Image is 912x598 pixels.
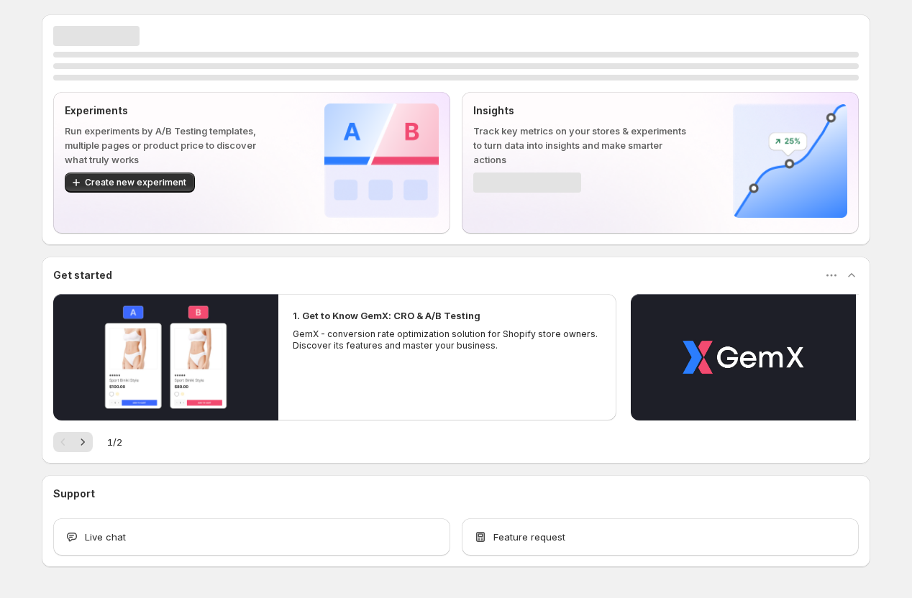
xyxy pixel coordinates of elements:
[473,103,687,118] p: Insights
[293,328,602,351] p: GemX - conversion rate optimization solution for Shopify store owners. Discover its features and ...
[53,294,278,420] button: Play video
[473,124,687,167] p: Track key metrics on your stores & experiments to turn data into insights and make smarter actions
[53,487,95,501] h3: Support
[107,435,122,449] span: 1 / 2
[53,268,112,282] h3: Get started
[493,530,565,544] span: Feature request
[631,294,856,420] button: Play video
[85,177,186,188] span: Create new experiment
[65,172,195,193] button: Create new experiment
[733,103,847,218] img: Insights
[65,124,278,167] p: Run experiments by A/B Testing templates, multiple pages or product price to discover what truly ...
[293,308,480,323] h2: 1. Get to Know GemX: CRO & A/B Testing
[324,103,439,218] img: Experiments
[73,432,93,452] button: Next
[65,103,278,118] p: Experiments
[85,530,126,544] span: Live chat
[53,432,93,452] nav: Pagination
